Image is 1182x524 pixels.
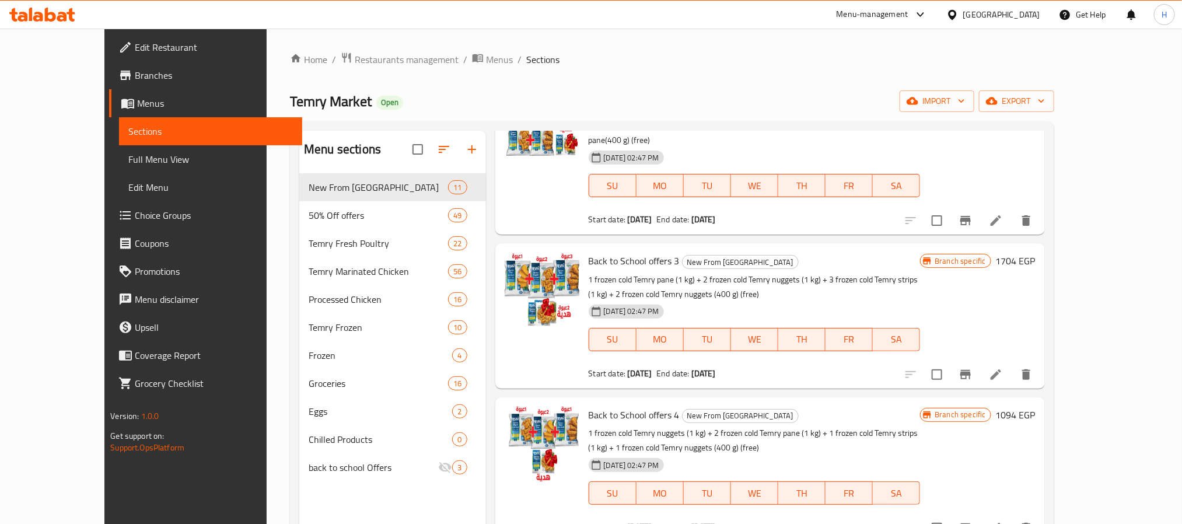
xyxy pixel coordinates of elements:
span: End date: [656,366,689,381]
span: import [909,94,965,109]
span: New From [GEOGRAPHIC_DATA] [683,409,798,422]
span: Full Menu View [128,152,292,166]
div: items [452,404,467,418]
span: Coupons [135,236,292,250]
span: 2 [453,406,466,417]
div: items [448,180,467,194]
span: SA [877,177,915,194]
span: 11 [449,182,466,193]
a: Menus [472,52,513,67]
div: Temry Fresh Poultry22 [299,229,485,257]
a: Menu disclaimer [109,285,302,313]
button: TH [778,481,826,505]
li: / [332,53,336,67]
img: Back to School offers 3 [505,253,579,327]
span: 10 [449,322,466,333]
button: FR [826,481,873,505]
span: WE [736,485,774,502]
span: FR [830,485,868,502]
span: WE [736,177,774,194]
div: items [448,292,467,306]
button: SA [873,174,920,197]
button: TU [684,328,731,351]
span: MO [641,485,679,502]
button: SA [873,481,920,505]
span: 4 [453,350,466,361]
span: SU [594,331,632,348]
span: MO [641,177,679,194]
span: SA [877,331,915,348]
a: Edit menu item [989,368,1003,382]
span: WE [736,331,774,348]
div: New From Temry [682,409,799,423]
span: H [1162,8,1167,21]
button: WE [731,481,778,505]
div: Frozen [309,348,452,362]
span: [DATE] 02:47 PM [599,152,664,163]
span: TH [783,331,821,348]
span: SA [877,485,915,502]
span: Temry Frozen [309,320,448,334]
span: 49 [449,210,466,221]
div: [GEOGRAPHIC_DATA] [963,8,1040,21]
button: FR [826,174,873,197]
li: / [517,53,522,67]
span: Select all sections [405,137,430,162]
div: items [448,208,467,222]
span: TU [688,177,726,194]
span: Menus [486,53,513,67]
span: Temry Market [290,88,372,114]
div: back to school Offers [309,460,438,474]
button: Branch-specific-item [952,361,980,389]
span: 22 [449,238,466,249]
li: / [463,53,467,67]
span: Upsell [135,320,292,334]
span: Branch specific [930,256,990,267]
button: export [979,90,1054,112]
p: 1 frozen cold Temry pane (1 kg) + 2 frozen cold Temry nuggets (1 kg) + 3 frozen cold Temry strips... [589,273,921,302]
span: SU [594,485,632,502]
div: back to school Offers3 [299,453,485,481]
button: import [900,90,974,112]
div: items [448,320,467,334]
a: Coupons [109,229,302,257]
span: Sections [128,124,292,138]
span: 56 [449,266,466,277]
nav: Menu sections [299,169,485,486]
span: Select to update [925,208,949,233]
a: Full Menu View [119,145,302,173]
span: Open [376,97,403,107]
button: Branch-specific-item [952,207,980,235]
span: 50% Off offers [309,208,448,222]
span: Coverage Report [135,348,292,362]
span: Edit Menu [128,180,292,194]
div: New From Temry [309,180,448,194]
div: items [448,236,467,250]
button: MO [637,328,684,351]
button: WE [731,174,778,197]
span: Processed Chicken [309,292,448,306]
span: New From [GEOGRAPHIC_DATA] [309,180,448,194]
span: Start date: [589,366,626,381]
div: Temry Marinated Chicken56 [299,257,485,285]
button: SU [589,481,637,505]
span: export [988,94,1045,109]
span: Start date: [589,212,626,227]
div: 50% Off offers49 [299,201,485,229]
span: Restaurants management [355,53,459,67]
span: 0 [453,434,466,445]
span: Eggs [309,404,452,418]
div: items [448,264,467,278]
a: Upsell [109,313,302,341]
a: Sections [119,117,302,145]
a: Menus [109,89,302,117]
span: Select to update [925,362,949,387]
div: Eggs2 [299,397,485,425]
button: SU [589,328,637,351]
span: [DATE] 02:47 PM [599,460,664,471]
span: Menu disclaimer [135,292,292,306]
span: Promotions [135,264,292,278]
button: FR [826,328,873,351]
span: Back to School offers 3 [589,252,680,270]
